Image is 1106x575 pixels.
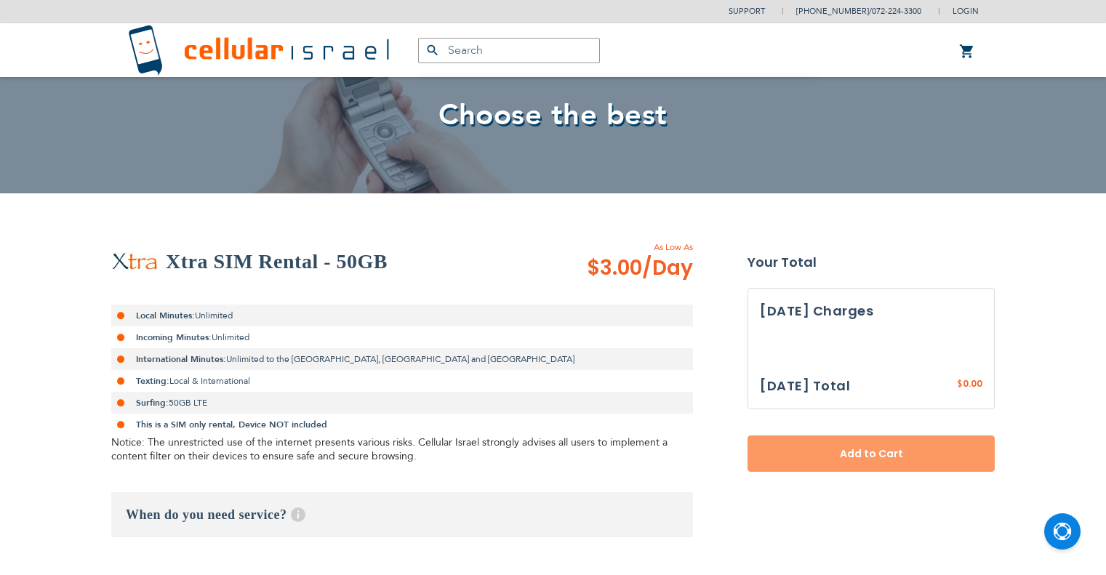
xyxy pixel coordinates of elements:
a: 072-224-3300 [872,6,921,17]
li: / [782,1,921,22]
a: [PHONE_NUMBER] [796,6,869,17]
li: Unlimited [111,305,693,326]
h2: Xtra SIM Rental - 50GB [166,247,388,276]
span: 0.00 [963,377,982,390]
span: /Day [642,254,693,283]
strong: Your Total [748,252,995,273]
a: Support [729,6,765,17]
li: 50GB LTE [111,392,693,414]
strong: Surfing: [136,397,169,409]
span: $ [957,378,963,391]
strong: Local Minutes: [136,310,195,321]
li: Local & International [111,370,693,392]
h3: [DATE] Charges [760,300,982,322]
h3: [DATE] Total [760,375,850,397]
span: Help [291,507,305,522]
input: Search [418,38,600,63]
span: $3.00 [587,254,693,283]
span: Choose the best [438,95,668,135]
span: Login [953,6,979,17]
span: As Low As [548,241,693,254]
strong: Texting: [136,375,169,387]
h3: When do you need service? [111,492,693,537]
img: Xtra SIM Rental - 50GB [111,252,159,271]
strong: Incoming Minutes: [136,331,212,343]
div: Notice: The unrestricted use of the internet presents various risks. Cellular Israel strongly adv... [111,435,693,463]
strong: International Minutes: [136,353,226,365]
li: Unlimited to the [GEOGRAPHIC_DATA], [GEOGRAPHIC_DATA] and [GEOGRAPHIC_DATA] [111,348,693,370]
li: Unlimited [111,326,693,348]
strong: This is a SIM only rental, Device NOT included [136,419,327,430]
img: Cellular Israel [128,25,389,76]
